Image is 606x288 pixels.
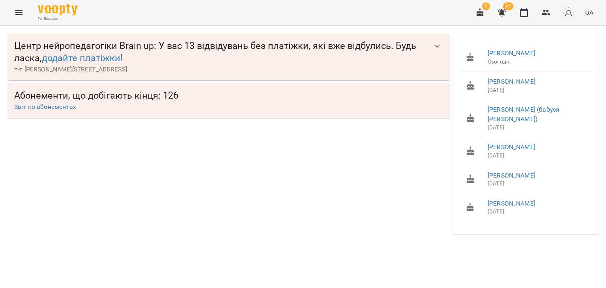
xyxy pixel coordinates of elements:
a: Звіт по абонементах [14,103,76,110]
span: п-т [PERSON_NAME][STREET_ADDRESS] [14,65,428,74]
p: [DATE] [488,124,585,132]
a: додайте платіжки! [42,52,123,64]
button: Menu [9,3,28,22]
a: [PERSON_NAME] [488,143,535,151]
p: [DATE] [488,180,585,188]
img: Voopty Logo [38,4,77,15]
p: Сьогодні [488,58,585,66]
img: avatar_s.png [563,7,574,18]
span: 6 [482,2,490,10]
span: UA [585,8,593,17]
p: [DATE] [488,152,585,160]
p: [DATE] [488,208,585,216]
span: For Business [38,16,77,21]
p: [DATE] [488,86,585,94]
a: [PERSON_NAME] [488,49,535,57]
a: [PERSON_NAME] [488,78,535,85]
a: [PERSON_NAME] (бабуся [PERSON_NAME]) [488,106,559,123]
span: Абонементи, що добігають кінця: 126 [14,90,443,102]
span: 43 [503,2,513,10]
a: [PERSON_NAME] [488,200,535,207]
button: UA [582,5,597,20]
span: Центр нейропедагогіки Brain up : У вас 13 відвідувань без платіжки, які вже відбулись. Будь ласка, [14,40,428,65]
a: [PERSON_NAME] [488,172,535,179]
